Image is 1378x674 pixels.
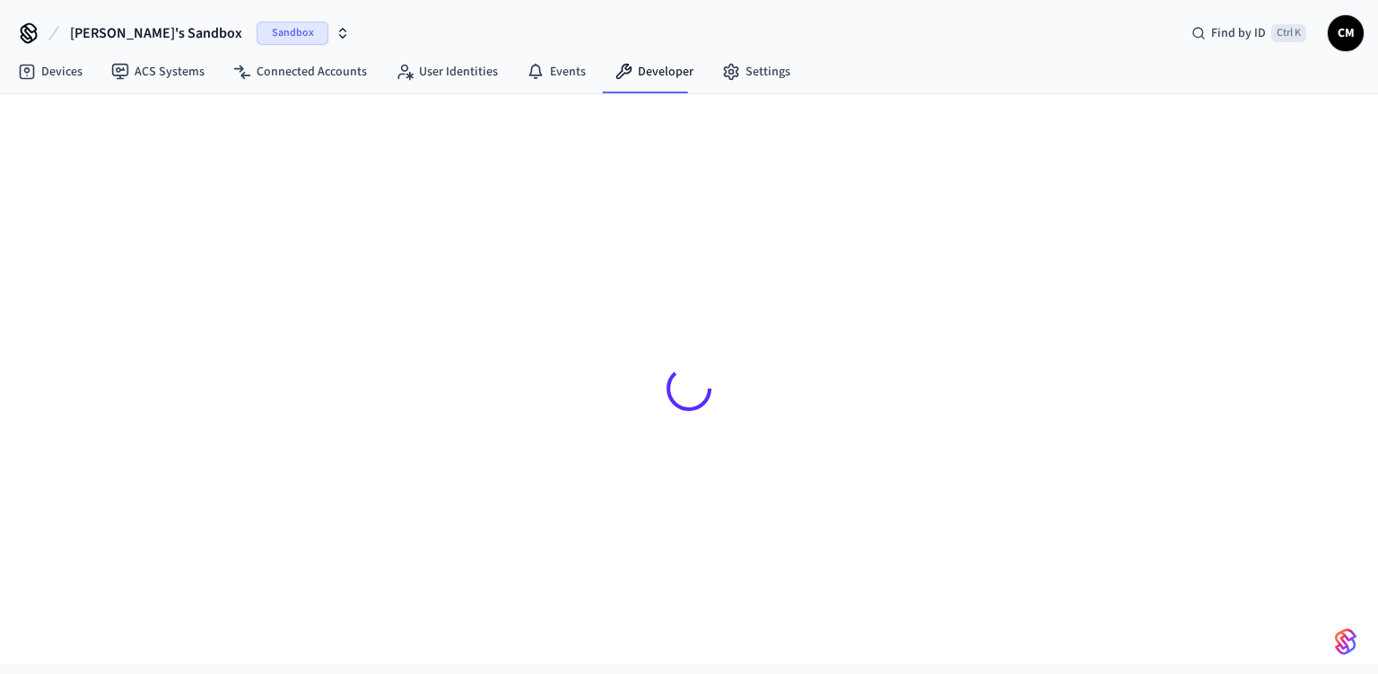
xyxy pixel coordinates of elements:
span: [PERSON_NAME]'s Sandbox [70,22,242,44]
button: CM [1328,15,1364,51]
a: User Identities [381,56,512,88]
img: SeamLogoGradient.69752ec5.svg [1335,627,1356,656]
div: Find by IDCtrl K [1177,17,1321,49]
a: ACS Systems [97,56,219,88]
a: Settings [708,56,805,88]
a: Connected Accounts [219,56,381,88]
span: Sandbox [257,22,328,45]
span: CM [1330,17,1362,49]
a: Developer [600,56,708,88]
span: Ctrl K [1271,24,1306,42]
a: Devices [4,56,97,88]
a: Events [512,56,600,88]
span: Find by ID [1211,24,1266,42]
